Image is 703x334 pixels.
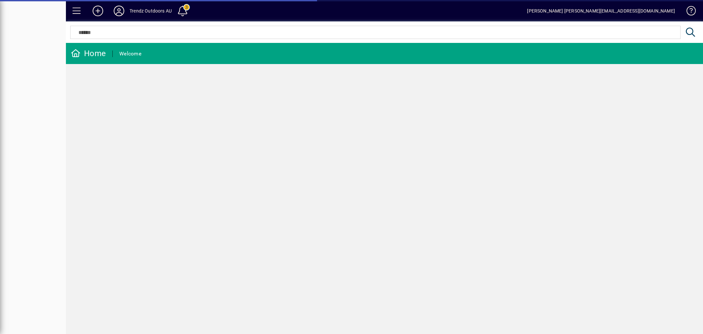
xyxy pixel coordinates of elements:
button: Profile [108,5,130,17]
div: Welcome [119,49,141,59]
div: [PERSON_NAME] [PERSON_NAME][EMAIL_ADDRESS][DOMAIN_NAME] [527,6,675,16]
button: Add [87,5,108,17]
div: Home [71,48,106,59]
div: Trendz Outdoors AU [130,6,172,16]
a: Knowledge Base [682,1,695,23]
